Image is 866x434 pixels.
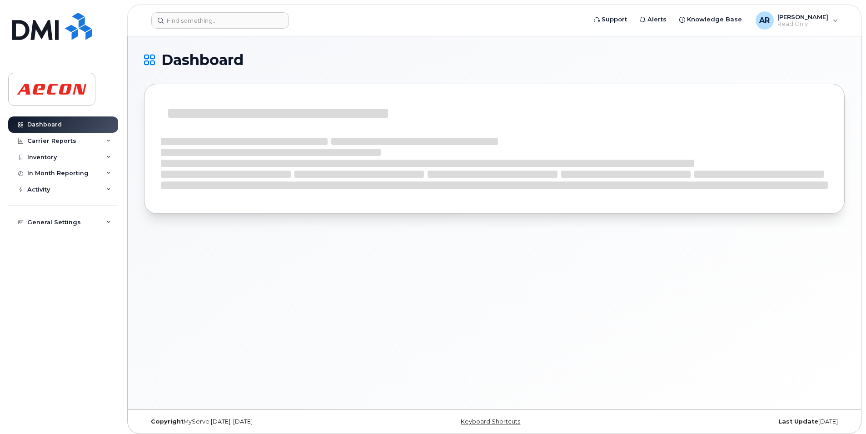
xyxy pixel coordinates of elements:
[461,418,520,425] a: Keyboard Shortcuts
[611,418,845,425] div: [DATE]
[144,418,378,425] div: MyServe [DATE]–[DATE]
[778,418,818,425] strong: Last Update
[151,418,184,425] strong: Copyright
[161,53,244,67] span: Dashboard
